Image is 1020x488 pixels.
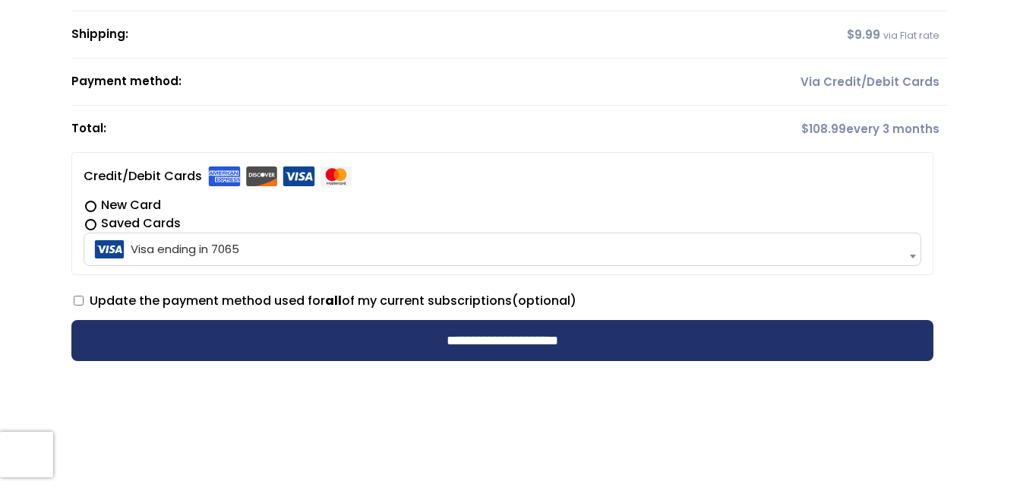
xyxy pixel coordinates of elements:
th: Total: [71,106,647,152]
span: Visa ending in 7065 [88,233,917,265]
strong: all [325,292,342,309]
span: (optional) [512,292,576,309]
span: 9.99 [847,27,880,43]
img: discover.svg [245,166,278,186]
img: mastercard.svg [320,166,352,186]
td: every 3 months [647,106,947,152]
input: Update the payment method used forallof my current subscriptions(optional) [74,296,84,306]
span: Visa ending in 7065 [84,233,921,266]
img: amex.svg [208,166,241,186]
label: New Card [84,196,921,214]
th: Shipping: [71,11,647,59]
td: Via Credit/Debit Cards [647,59,947,106]
span: $ [847,27,854,43]
span: $ [801,121,809,137]
small: via Flat rate [883,29,939,42]
label: Update the payment method used for of my current subscriptions [74,292,576,309]
img: visa.svg [283,166,315,186]
span: 108.99 [801,121,846,137]
label: Credit/Debit Cards [84,164,352,189]
th: Payment method: [71,59,647,106]
label: Saved Cards [84,214,921,233]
